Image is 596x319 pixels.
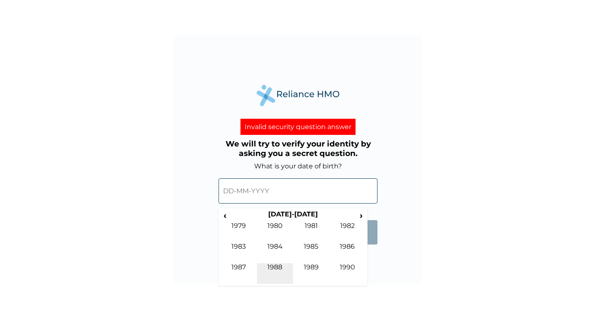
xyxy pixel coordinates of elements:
[254,162,342,170] label: What is your date of birth?
[329,222,366,242] td: 1982
[257,263,293,284] td: 1988
[240,119,356,135] div: Invalid security question answer
[229,210,356,222] th: [DATE]-[DATE]
[293,263,329,284] td: 1989
[293,242,329,263] td: 1985
[329,242,366,263] td: 1986
[219,178,377,204] input: DD-MM-YYYY
[257,222,293,242] td: 1980
[257,85,339,106] img: Reliance Health's Logo
[221,263,257,284] td: 1987
[293,222,329,242] td: 1981
[221,242,257,263] td: 1983
[219,139,377,158] h3: We will try to verify your identity by asking you a secret question.
[329,263,366,284] td: 1990
[221,222,257,242] td: 1979
[257,242,293,263] td: 1984
[357,210,366,221] span: ›
[221,210,229,221] span: ‹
